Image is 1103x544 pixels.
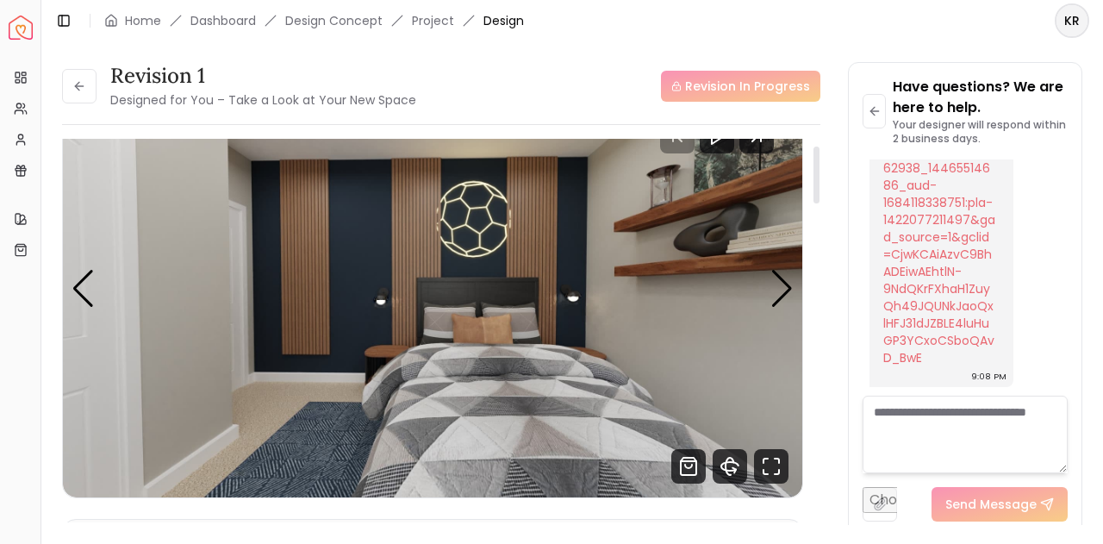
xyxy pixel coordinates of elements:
div: Carousel [63,81,802,497]
a: [DOMAIN_NAME][URL] > Quilts&cm_ite=5762938_14465514686_aud-1684118338751:pla-1422077211497&gad_so... [883,108,995,366]
span: KR [1056,5,1087,36]
p: Have questions? We are here to help. [893,77,1068,118]
div: 9:08 PM [971,368,1006,385]
h3: Revision 1 [110,62,416,90]
div: 2 / 5 [63,81,802,497]
li: Design Concept [285,12,383,29]
nav: breadcrumb [104,12,524,29]
svg: Fullscreen [754,449,788,484]
svg: Shop Products from this design [671,449,706,484]
a: Project [412,12,454,29]
img: Spacejoy Logo [9,16,33,40]
a: Home [125,12,161,29]
div: Previous slide [72,270,95,308]
a: Spacejoy [9,16,33,40]
svg: 360 View [713,449,747,484]
span: Design [483,12,524,29]
a: Dashboard [190,12,256,29]
p: Your designer will respond within 2 business days. [893,118,1068,146]
small: Designed for You – Take a Look at Your New Space [110,91,416,109]
div: Next slide [770,270,794,308]
img: Design Render 1 [63,81,802,497]
button: KR [1055,3,1089,38]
